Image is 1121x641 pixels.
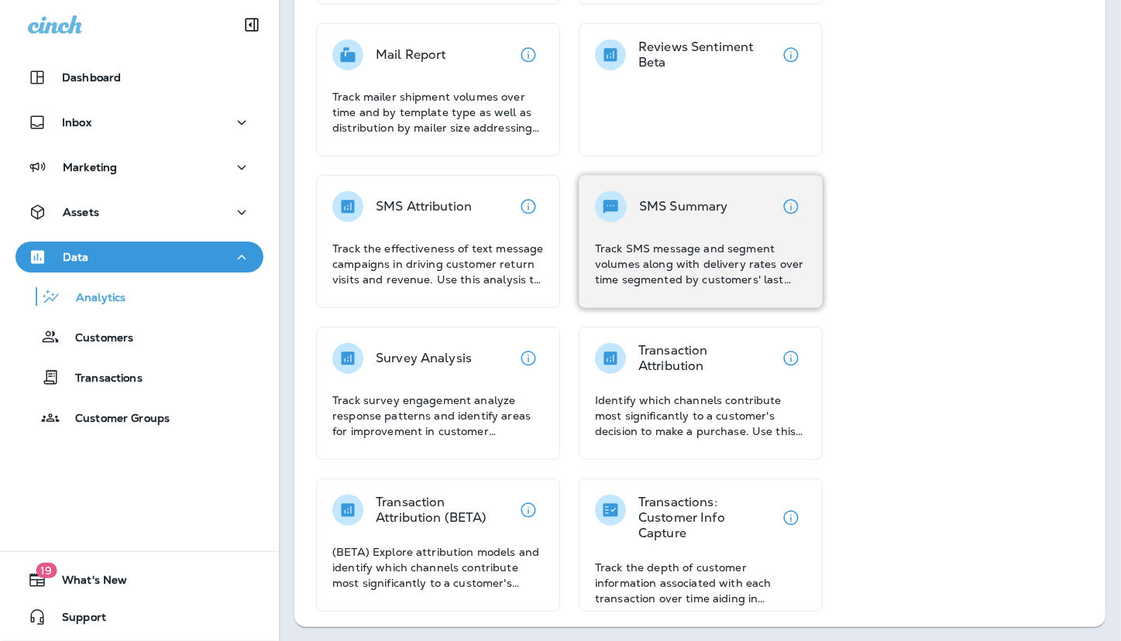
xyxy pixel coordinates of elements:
p: Marketing [63,161,117,173]
p: Track mailer shipment volumes over time and by template type as well as distribution by mailer si... [332,89,544,135]
p: Mail Report [376,47,446,63]
p: Track the depth of customer information associated with each transaction over time aiding in asse... [595,560,806,606]
p: Transaction Attribution [638,343,775,374]
button: 19What's New [15,564,263,595]
p: (BETA) Explore attribution models and identify which channels contribute most significantly to a ... [332,544,544,591]
p: Identify which channels contribute most significantly to a customer's decision to make a purchase... [595,392,806,439]
p: Inbox [62,116,91,129]
button: Inbox [15,107,263,138]
p: Reviews Sentiment Beta [638,39,775,70]
button: Assets [15,197,263,228]
button: View details [513,39,544,70]
button: Dashboard [15,62,263,93]
p: Analytics [60,291,126,306]
p: SMS Attribution [376,199,472,214]
button: Transactions [15,361,263,393]
p: Transaction Attribution (BETA) [376,495,513,526]
p: Customer Groups [60,412,170,427]
p: Customers [60,331,133,346]
button: Analytics [15,280,263,313]
p: Dashboard [62,71,121,84]
button: Marketing [15,152,263,183]
button: View details [775,502,806,533]
button: Collapse Sidebar [230,9,273,40]
p: Assets [63,206,99,218]
button: View details [513,495,544,526]
span: 19 [36,563,57,578]
p: SMS Summary [639,199,728,214]
button: Support [15,602,263,632]
button: View details [513,343,544,374]
p: Transactions [60,372,143,386]
button: View details [775,39,806,70]
p: Track survey engagement analyze response patterns and identify areas for improvement in customer ... [332,392,544,439]
button: Data [15,242,263,273]
p: Data [63,251,89,263]
button: View details [775,191,806,222]
span: What's New [46,574,127,592]
p: Track the effectiveness of text message campaigns in driving customer return visits and revenue. ... [332,241,544,287]
button: View details [513,191,544,222]
p: Track SMS message and segment volumes along with delivery rates over time segmented by customers'... [595,241,806,287]
p: Transactions: Customer Info Capture [638,495,775,541]
span: Support [46,611,106,629]
button: Customers [15,320,263,353]
button: Customer Groups [15,401,263,434]
p: Survey Analysis [376,351,472,366]
button: View details [775,343,806,374]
